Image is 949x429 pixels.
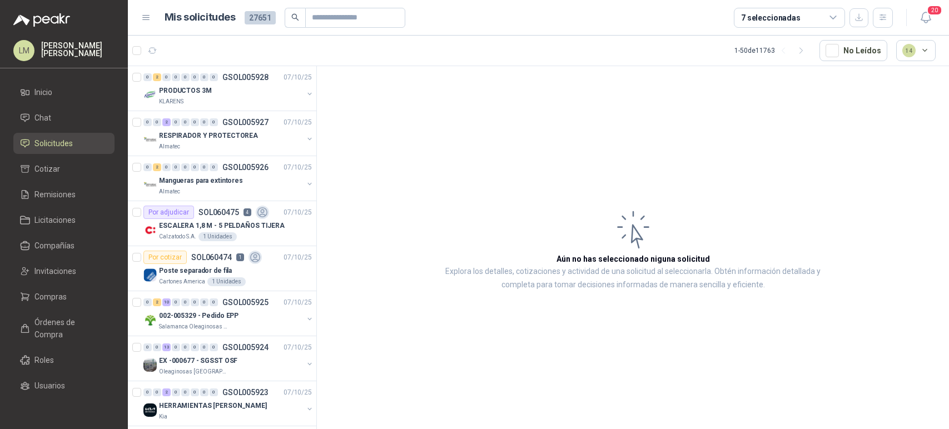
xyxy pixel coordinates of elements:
div: 0 [191,343,199,351]
div: 0 [172,73,180,81]
div: 0 [143,343,152,351]
a: 0 0 2 0 0 0 0 0 GSOL00592307/10/25 Company LogoHERRAMIENTAS [PERSON_NAME]Kia [143,386,314,421]
div: 0 [143,298,152,306]
p: SOL060475 [198,208,239,216]
div: 2 [162,388,171,396]
span: Compras [34,291,67,303]
a: Compañías [13,235,115,256]
p: 07/10/25 [284,297,312,308]
div: 0 [153,343,161,351]
span: search [291,13,299,21]
p: Calzatodo S.A. [159,232,196,241]
div: 1 Unidades [207,277,246,286]
p: KLARENS [159,97,183,106]
a: 0 2 0 0 0 0 0 0 GSOL00592607/10/25 Company LogoMangueras para extintoresAlmatec [143,161,314,196]
p: 07/10/25 [284,72,312,83]
div: 10 [162,298,171,306]
div: 2 [153,163,161,171]
p: 07/10/25 [284,207,312,218]
div: 0 [181,298,190,306]
div: 0 [191,118,199,126]
div: 1 Unidades [198,232,237,241]
p: RESPIRADOR Y PROTECTOREA [159,131,258,141]
img: Company Logo [143,268,157,282]
div: 13 [162,343,171,351]
div: 0 [200,298,208,306]
div: 0 [191,298,199,306]
a: 0 0 13 0 0 0 0 0 GSOL00592407/10/25 Company LogoEX -000677 - SGSST OSFOleaginosas [GEOGRAPHIC_DAT... [143,341,314,376]
div: 0 [200,73,208,81]
div: 0 [153,118,161,126]
p: GSOL005923 [222,388,269,396]
a: 0 2 0 0 0 0 0 0 GSOL00592807/10/25 Company LogoPRODUCTOS 3MKLARENS [143,71,314,106]
p: Cartones America [159,277,205,286]
a: Remisiones [13,184,115,205]
p: Oleaginosas [GEOGRAPHIC_DATA][PERSON_NAME] [159,367,229,376]
div: 0 [143,163,152,171]
button: No Leídos [819,40,887,61]
p: Almatec [159,187,180,196]
p: Explora los detalles, cotizaciones y actividad de una solicitud al seleccionarla. Obtén informaci... [428,265,838,292]
img: Company Logo [143,403,157,417]
p: Poste separador de fila [159,266,232,276]
div: 0 [172,118,180,126]
div: 0 [153,388,161,396]
p: 07/10/25 [284,387,312,398]
p: 07/10/25 [284,162,312,173]
span: Usuarios [34,380,65,392]
span: Compañías [34,240,74,252]
div: Por cotizar [143,251,187,264]
a: 0 2 10 0 0 0 0 0 GSOL00592507/10/25 Company Logo002-005329 - Pedido EPPSalamanca Oleaginosas SAS [143,296,314,331]
p: Salamanca Oleaginosas SAS [159,322,229,331]
img: Company Logo [143,358,157,372]
p: GSOL005927 [222,118,269,126]
p: 1 [236,253,244,261]
img: Logo peakr [13,13,70,27]
div: 2 [162,118,171,126]
div: 0 [210,388,218,396]
div: 0 [143,73,152,81]
a: Inicio [13,82,115,103]
p: ESCALERA 1,8 M - 5 PELDAÑOS TIJERA [159,221,285,231]
div: Por adjudicar [143,206,194,219]
div: 0 [191,388,199,396]
div: 1 - 50 de 11763 [734,42,811,59]
a: Roles [13,350,115,371]
span: Licitaciones [34,214,76,226]
p: GSOL005926 [222,163,269,171]
div: 7 seleccionadas [741,12,801,24]
p: PRODUCTOS 3M [159,86,212,96]
a: Órdenes de Compra [13,312,115,345]
div: 0 [191,163,199,171]
img: Company Logo [143,133,157,147]
span: Solicitudes [34,137,73,149]
p: Mangueras para extintores [159,176,243,186]
a: Por adjudicarSOL060475407/10/25 Company LogoESCALERA 1,8 M - 5 PELDAÑOS TIJERACalzatodo S.A.1 Uni... [128,201,316,246]
div: 0 [162,163,171,171]
div: 0 [210,343,218,351]
div: 0 [181,118,190,126]
div: 0 [162,73,171,81]
div: 0 [200,118,208,126]
span: Invitaciones [34,265,76,277]
div: 0 [200,343,208,351]
p: SOL060474 [191,253,232,261]
a: Licitaciones [13,209,115,231]
span: Remisiones [34,188,76,201]
h3: Aún no has seleccionado niguna solicitud [557,253,710,265]
div: 0 [172,298,180,306]
p: [PERSON_NAME] [PERSON_NAME] [41,42,115,57]
p: 4 [244,208,251,216]
img: Company Logo [143,313,157,327]
div: 0 [210,298,218,306]
p: 07/10/25 [284,342,312,353]
h1: Mis solicitudes [165,9,236,26]
a: Usuarios [13,375,115,396]
a: Invitaciones [13,261,115,282]
div: 0 [210,118,218,126]
a: Solicitudes [13,133,115,154]
a: Compras [13,286,115,307]
div: 0 [191,73,199,81]
img: Company Logo [143,88,157,102]
a: Cotizar [13,158,115,179]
